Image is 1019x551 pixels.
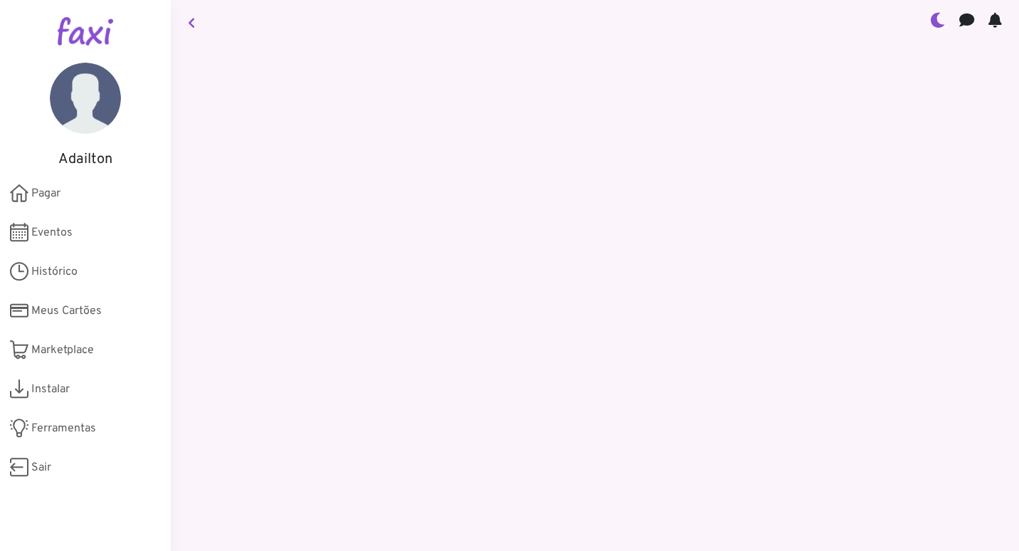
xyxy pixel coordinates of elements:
span: Histórico [31,263,78,280]
span: Instalar [31,381,70,398]
span: Ferramentas [31,420,96,437]
span: Eventos [31,224,73,241]
span: Meus Cartões [31,303,102,320]
span: Pagar [31,185,60,202]
span: Marketplace [31,342,94,359]
span: Sair [31,459,51,476]
h5: Adailton [21,151,149,168]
